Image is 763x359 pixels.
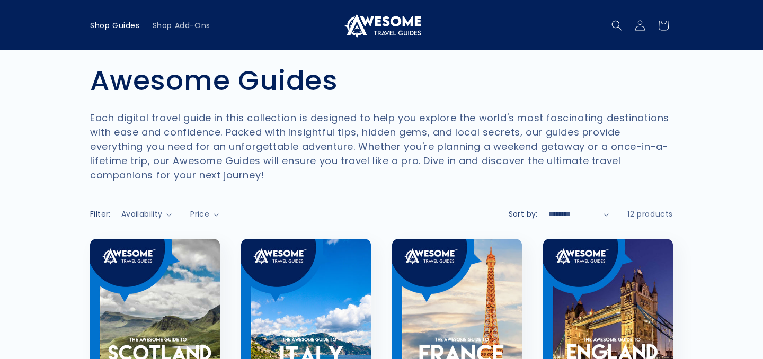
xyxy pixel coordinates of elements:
[146,14,217,37] a: Shop Add-Ons
[90,64,673,97] h1: Awesome Guides
[121,209,172,220] summary: Availability (0 selected)
[190,209,219,220] summary: Price
[190,209,209,219] span: Price
[84,14,146,37] a: Shop Guides
[90,209,111,220] h2: Filter:
[90,111,673,182] p: Each digital travel guide in this collection is designed to help you explore the world's most fas...
[605,14,628,37] summary: Search
[121,209,163,219] span: Availability
[627,209,673,219] span: 12 products
[338,8,425,42] a: Awesome Travel Guides
[509,209,538,219] label: Sort by:
[153,21,210,30] span: Shop Add-Ons
[90,21,140,30] span: Shop Guides
[342,13,421,38] img: Awesome Travel Guides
